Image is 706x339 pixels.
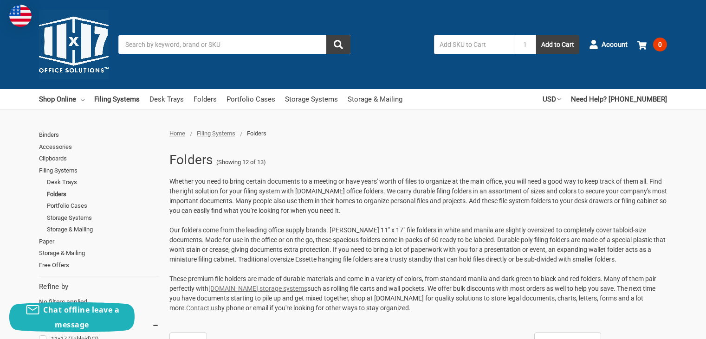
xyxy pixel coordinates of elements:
a: Need Help? [PHONE_NUMBER] [571,89,667,109]
a: Storage & Mailing [39,247,159,259]
iframe: Google Customer Reviews [629,314,706,339]
img: duty and tax information for United States [9,5,32,27]
a: Portfolio Cases [47,200,159,212]
a: [DOMAIN_NAME] storage systems [208,285,307,292]
span: Account [602,39,628,50]
a: Filing Systems [94,89,140,109]
p: These premium file holders are made of durable materials and come in a variety of colors, from st... [169,274,667,313]
a: Storage & Mailing [47,224,159,236]
a: Binders [39,129,159,141]
a: Storage & Mailing [348,89,402,109]
a: Desk Trays [149,89,184,109]
button: Add to Cart [536,35,579,54]
a: Free Offers [39,259,159,271]
a: Storage Systems [285,89,338,109]
a: 0 [637,32,667,57]
a: Shop Online [39,89,84,109]
a: Filing Systems [39,165,159,177]
a: Home [169,130,185,137]
h5: Refine by [39,281,159,292]
a: Filing Systems [197,130,235,137]
input: Search by keyword, brand or SKU [118,35,350,54]
input: Add SKU to Cart [434,35,514,54]
img: 11x17.com [39,10,109,79]
span: 0 [653,38,667,51]
a: Folders [47,188,159,200]
a: USD [543,89,561,109]
p: Our folders come from the leading office supply brands. [PERSON_NAME] 11" x 17" file folders in w... [169,225,667,264]
a: Paper [39,236,159,248]
div: No filters applied [39,281,159,307]
a: Portfolio Cases [227,89,275,109]
button: Chat offline leave a message [9,302,135,332]
a: Storage Systems [47,212,159,224]
a: Accessories [39,141,159,153]
p: Whether you need to bring certain documents to a meeting or have years' worth of files to organiz... [169,177,667,216]
a: Desk Trays [47,176,159,188]
span: (Showing 12 of 13) [216,158,266,167]
span: Folders [247,130,266,137]
h1: Folders [169,148,213,172]
span: Chat offline leave a message [43,305,119,330]
a: Account [589,32,628,57]
a: Clipboards [39,153,159,165]
a: Folders [194,89,217,109]
a: Contact us [186,304,218,312]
